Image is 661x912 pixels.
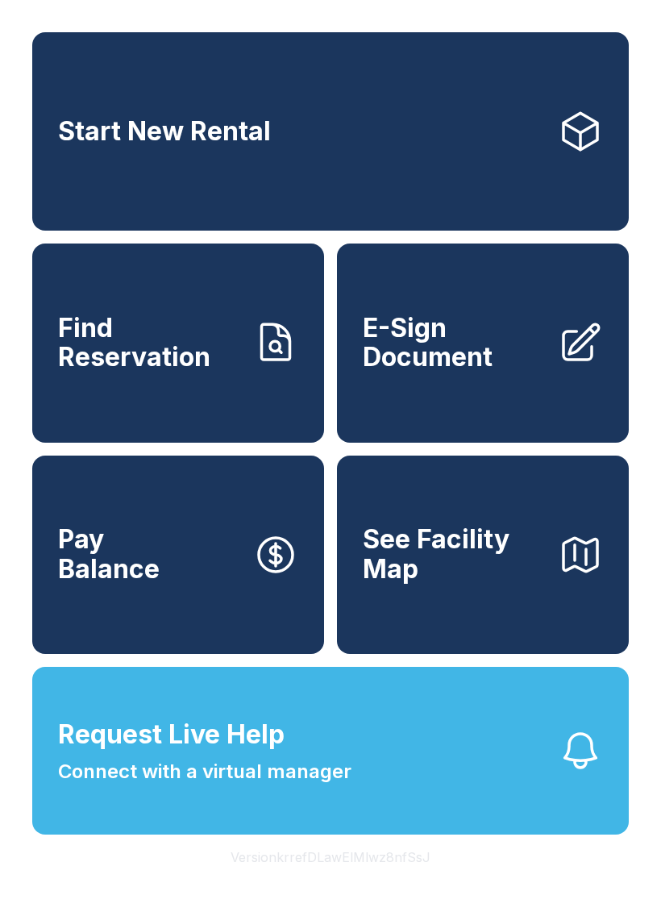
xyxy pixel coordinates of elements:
span: See Facility Map [363,525,545,584]
button: PayBalance [32,456,324,654]
button: Request Live HelpConnect with a virtual manager [32,667,629,835]
span: E-Sign Document [363,314,545,373]
a: Start New Rental [32,32,629,231]
a: Find Reservation [32,244,324,442]
span: Connect with a virtual manager [58,757,351,786]
span: Find Reservation [58,314,240,373]
span: Request Live Help [58,715,285,754]
span: Start New Rental [58,117,271,147]
span: Pay Balance [58,525,160,584]
a: E-Sign Document [337,244,629,442]
button: VersionkrrefDLawElMlwz8nfSsJ [218,835,443,880]
button: See Facility Map [337,456,629,654]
